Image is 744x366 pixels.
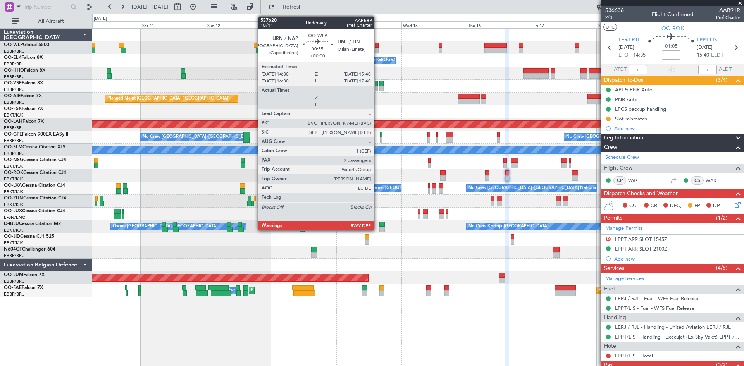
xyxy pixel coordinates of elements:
span: 14:35 [633,52,646,59]
span: OO-JID [4,234,20,239]
div: Planned Maint [GEOGRAPHIC_DATA] ([GEOGRAPHIC_DATA]) [107,93,229,105]
span: Fuel [604,285,615,294]
span: (4/5) [716,264,727,272]
span: All Aircraft [20,19,82,24]
div: Planned Maint [GEOGRAPHIC_DATA] ([GEOGRAPHIC_DATA] National) [599,285,739,296]
span: 01:05 [665,43,677,50]
span: Flight Crew [604,164,633,173]
span: Crew [604,143,617,152]
div: Wed 15 [401,21,467,28]
a: EBBR/BRU [4,87,25,93]
div: LPCS backup handling [615,106,666,112]
span: Handling [604,313,626,322]
div: Thu 16 [467,21,532,28]
div: API & PNR Auto [615,86,653,93]
a: Manage Services [605,275,644,283]
div: Flight Confirmed [652,10,694,19]
a: OO-ROKCessna Citation CJ4 [4,170,66,175]
a: EBKT/KJK [4,227,23,233]
span: CC, [629,202,638,210]
a: EBKT/KJK [4,112,23,118]
a: OO-ELKFalcon 8X [4,55,43,60]
div: No Crew [GEOGRAPHIC_DATA] ([GEOGRAPHIC_DATA] National) [468,182,598,194]
span: OO-LUM [4,273,23,277]
a: Schedule Crew [605,154,639,162]
button: UTC [603,24,617,31]
div: Fri 17 [532,21,597,28]
a: LERJ / RJL - Handling - United Aviation LERJ / RJL [615,324,731,330]
a: OO-SLMCessna Citation XLS [4,145,65,149]
div: Owner [GEOGRAPHIC_DATA]-[GEOGRAPHIC_DATA] [371,182,475,194]
a: LFSN/ENC [4,215,25,220]
div: No Crew [GEOGRAPHIC_DATA] ([GEOGRAPHIC_DATA] National) [357,55,487,66]
span: Permits [604,214,622,223]
span: Dispatch To-Dos [604,76,643,85]
span: LPPT LIS [697,36,717,44]
a: OO-LUMFalcon 7X [4,273,45,277]
span: OO-ELK [4,55,21,60]
a: EBBR/BRU [4,100,25,105]
a: EBBR/BRU [4,151,25,156]
span: Refresh [276,4,309,10]
a: OO-FAEFalcon 7X [4,285,43,290]
div: Mon 13 [271,21,336,28]
input: Trip Number [24,1,68,13]
span: OO-AIE [4,94,21,98]
a: LPPT/LIS - Fuel - WFS Fuel Release [615,305,694,311]
span: Pref Charter [716,14,740,21]
div: Tue 14 [336,21,401,28]
span: 536636 [605,6,624,14]
div: Add new [614,125,740,132]
span: DFC, [670,202,682,210]
span: ELDT [711,52,723,59]
div: Sat 11 [141,21,206,28]
button: All Aircraft [9,15,84,27]
div: No Crew [GEOGRAPHIC_DATA] ([GEOGRAPHIC_DATA] National) [143,131,272,143]
a: LPPT/LIS - Handling - Execujet (Ex-Sky Valet) LPPT / LIS [615,333,740,340]
span: OO-FAE [4,285,22,290]
a: OO-ZUNCessna Citation CJ4 [4,196,66,201]
a: N604GFChallenger 604 [4,247,55,252]
div: No Crew Kortrijk-[GEOGRAPHIC_DATA] [468,221,548,232]
span: Leg Information [604,134,643,143]
button: Refresh [265,1,311,13]
div: Owner [GEOGRAPHIC_DATA]-[GEOGRAPHIC_DATA] [113,221,217,232]
span: DP [713,202,720,210]
span: 2/3 [605,14,624,21]
a: EBBR/BRU [4,74,25,80]
span: ALDT [719,66,732,74]
a: EBBR/BRU [4,138,25,144]
a: OO-AIEFalcon 7X [4,94,42,98]
a: EBKT/KJK [4,189,23,195]
a: Manage Permits [605,225,643,232]
span: 15:40 [697,52,709,59]
a: OO-VSFFalcon 8X [4,81,43,86]
span: OO-VSF [4,81,22,86]
a: EBBR/BRU [4,278,25,284]
span: Dispatch Checks and Weather [604,189,678,198]
a: OO-WLPGlobal 5500 [4,43,49,47]
a: OO-JIDCessna CJ1 525 [4,234,54,239]
div: CS [691,176,704,185]
a: OO-NSGCessna Citation CJ4 [4,158,66,162]
a: OO-LXACessna Citation CJ4 [4,183,65,188]
span: [DATE] - [DATE] [132,3,168,10]
span: ATOT [614,66,627,74]
span: OO-ZUN [4,196,23,201]
div: LPPT ARR SLOT 2100Z [615,246,667,252]
span: (1/2) [716,214,727,222]
a: EBBR/BRU [4,125,25,131]
div: CP [613,176,626,185]
div: PNR Auto [615,96,638,103]
a: EBBR/BRU [4,48,25,54]
span: Hotel [604,342,617,351]
span: OO-ROK [661,24,684,33]
input: --:-- [629,65,647,74]
span: OO-HHO [4,68,24,73]
a: EBKT/KJK [4,202,23,208]
span: OO-LUX [4,209,22,213]
a: EBKT/KJK [4,176,23,182]
span: OO-SLM [4,145,22,149]
span: N604GF [4,247,22,252]
span: Services [604,264,624,273]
